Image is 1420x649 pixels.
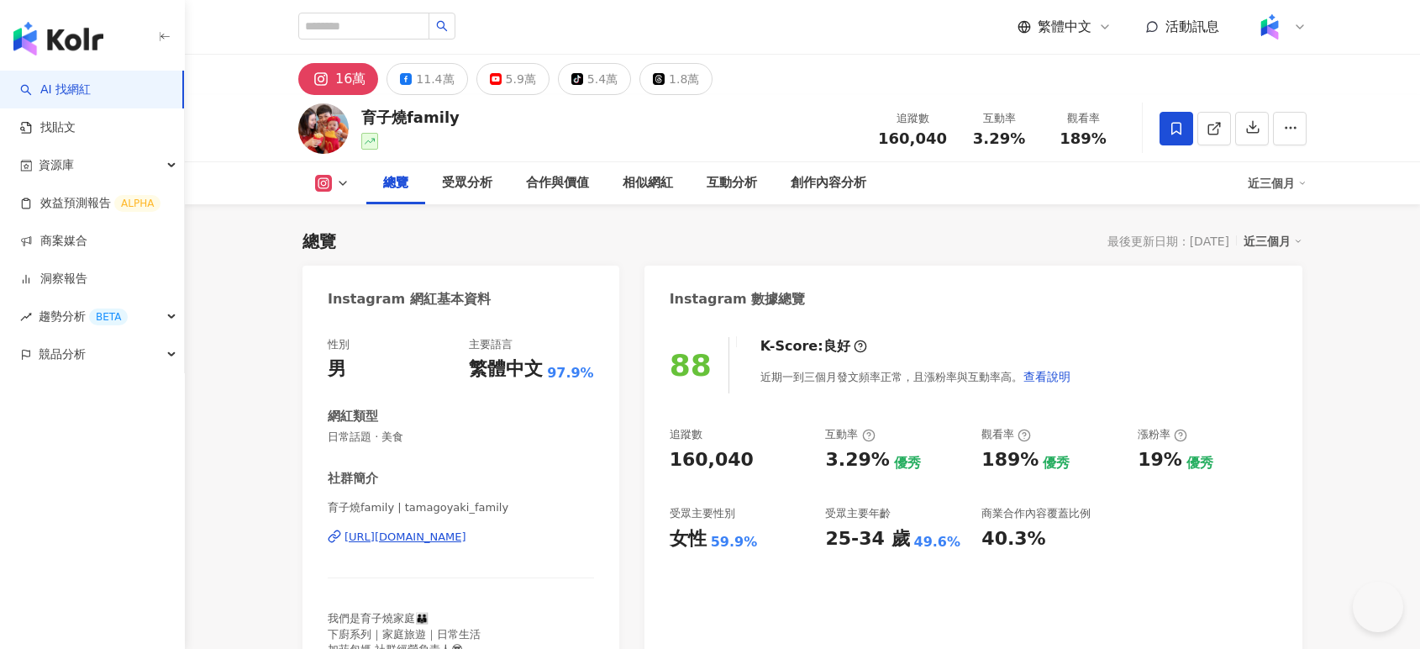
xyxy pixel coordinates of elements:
[973,130,1025,147] span: 3.29%
[1138,447,1182,473] div: 19%
[20,82,91,98] a: searchAI 找網紅
[1138,427,1187,442] div: 漲粉率
[526,173,589,193] div: 合作與價值
[328,356,346,383] div: 男
[878,110,947,127] div: 追蹤數
[469,337,513,352] div: 主要語言
[670,290,806,309] div: Instagram 數據總覽
[878,129,947,147] span: 160,040
[39,146,74,184] span: 資源庫
[344,530,466,545] div: [URL][DOMAIN_NAME]
[711,533,758,551] div: 59.9%
[547,364,594,383] span: 97.9%
[1353,582,1403,632] iframe: Help Scout Beacon - Open
[302,230,336,253] div: 總覽
[89,309,128,325] div: BETA
[760,360,1071,393] div: 近期一到三個月發文頻率正常，且漲粉率與互動率高。
[791,173,866,193] div: 創作內容分析
[298,63,378,95] button: 16萬
[1165,18,1219,34] span: 活動訊息
[328,408,378,425] div: 網紅類型
[1023,370,1070,383] span: 查看說明
[623,173,673,193] div: 相似網紅
[558,63,631,95] button: 5.4萬
[967,110,1031,127] div: 互動率
[981,447,1039,473] div: 189%
[13,22,103,55] img: logo
[823,337,850,356] div: 良好
[670,348,712,383] div: 88
[1023,360,1071,393] button: 查看說明
[669,67,699,91] div: 1.8萬
[416,67,454,91] div: 11.4萬
[20,119,76,136] a: 找貼文
[335,67,366,91] div: 16萬
[825,506,891,521] div: 受眾主要年齡
[894,454,921,472] div: 優秀
[1254,11,1286,43] img: Kolr%20app%20icon%20%281%29.png
[670,427,702,442] div: 追蹤數
[1060,130,1107,147] span: 189%
[981,526,1045,552] div: 40.3%
[981,506,1091,521] div: 商業合作內容覆蓋比例
[1038,18,1091,36] span: 繁體中文
[914,533,961,551] div: 49.6%
[383,173,408,193] div: 總覽
[39,298,128,335] span: 趨勢分析
[981,427,1031,442] div: 觀看率
[825,427,875,442] div: 互動率
[1051,110,1115,127] div: 觀看率
[1043,454,1070,472] div: 優秀
[670,447,754,473] div: 160,040
[1248,170,1307,197] div: 近三個月
[670,506,735,521] div: 受眾主要性別
[707,173,757,193] div: 互動分析
[20,195,160,212] a: 效益預測報告ALPHA
[825,526,909,552] div: 25-34 歲
[20,311,32,323] span: rise
[506,67,536,91] div: 5.9萬
[670,526,707,552] div: 女性
[361,107,460,128] div: 育子燒family
[587,67,618,91] div: 5.4萬
[39,335,86,373] span: 競品分析
[760,337,867,356] div: K-Score :
[328,430,594,445] span: 日常話題 · 美食
[328,500,594,515] span: 育子燒family | tamagoyaki_family
[20,233,87,250] a: 商案媒合
[825,447,889,473] div: 3.29%
[328,290,491,309] div: Instagram 網紅基本資料
[469,356,543,383] div: 繁體中文
[639,63,713,95] button: 1.8萬
[1244,230,1302,252] div: 近三個月
[1107,235,1229,248] div: 最後更新日期：[DATE]
[1186,454,1213,472] div: 優秀
[476,63,550,95] button: 5.9萬
[387,63,467,95] button: 11.4萬
[328,337,350,352] div: 性別
[328,530,594,545] a: [URL][DOMAIN_NAME]
[442,173,492,193] div: 受眾分析
[20,271,87,288] a: 洞察報告
[328,470,378,488] div: 社群簡介
[298,103,349,154] img: KOL Avatar
[436,20,448,32] span: search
